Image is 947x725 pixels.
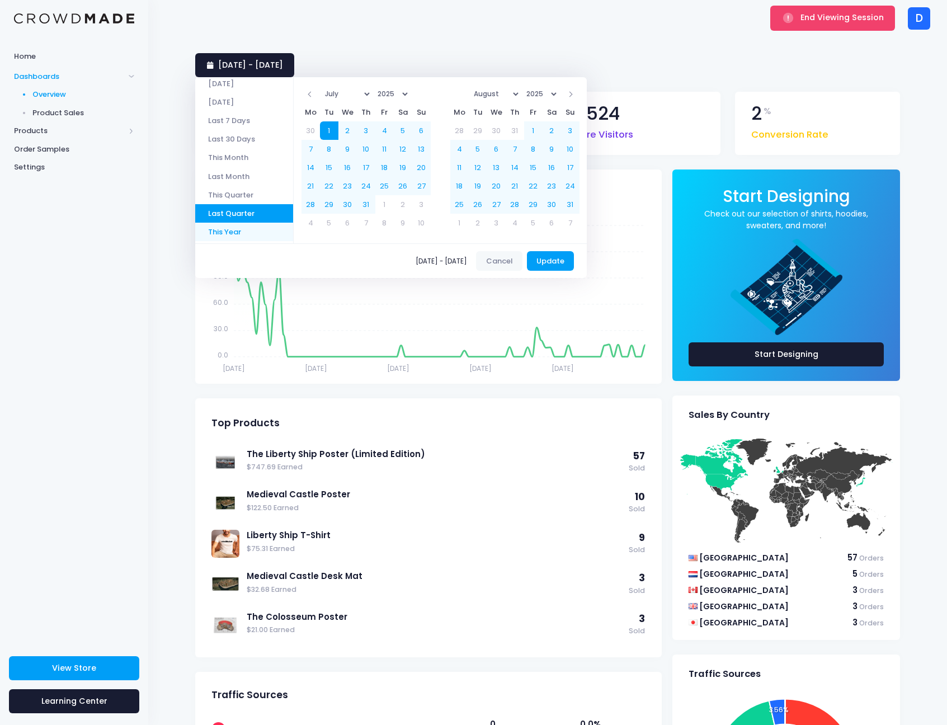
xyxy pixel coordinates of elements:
[375,158,394,177] td: 18
[561,103,579,121] th: Su
[375,195,394,214] td: 1
[506,177,524,195] td: 21
[375,177,394,195] td: 25
[487,140,506,158] td: 6
[338,121,357,140] td: 2
[543,195,561,214] td: 30
[450,195,469,214] td: 25
[32,89,135,100] span: Overview
[699,552,789,563] span: [GEOGRAPHIC_DATA]
[223,363,245,373] tspan: [DATE]
[412,177,431,195] td: 27
[375,103,394,121] th: Fr
[195,223,293,241] li: This Year
[751,123,828,142] span: Conversion Rate
[14,125,125,136] span: Products
[247,488,623,501] a: Medieval Castle Poster
[450,158,469,177] td: 11
[524,177,543,195] td: 22
[699,568,789,580] span: [GEOGRAPHIC_DATA]
[751,105,762,123] span: 2
[469,177,487,195] td: 19
[699,601,789,612] span: [GEOGRAPHIC_DATA]
[320,103,338,121] th: Tu
[394,195,412,214] td: 2
[524,103,543,121] th: Fr
[338,140,357,158] td: 9
[412,195,431,214] td: 3
[375,140,394,158] td: 11
[543,121,561,140] td: 2
[689,208,884,232] a: Check out our selection of shirts, hoodies, sweaters, and more!
[450,103,469,121] th: Mo
[412,158,431,177] td: 20
[247,570,623,582] a: Medieval Castle Desk Mat
[506,140,524,158] td: 7
[211,689,288,701] span: Traffic Sources
[800,12,884,23] span: End Viewing Session
[357,103,375,121] th: Th
[506,158,524,177] td: 14
[629,463,645,474] span: Sold
[852,600,858,612] span: 3
[195,148,293,167] li: This Month
[195,167,293,185] li: Last Month
[469,214,487,232] td: 2
[52,662,96,674] span: View Store
[487,214,506,232] td: 3
[412,140,431,158] td: 13
[9,689,139,713] a: Learning Center
[14,13,134,24] img: Logo
[14,51,134,62] span: Home
[301,158,320,177] td: 14
[469,103,487,121] th: Tu
[320,158,338,177] td: 15
[375,214,394,232] td: 8
[639,571,645,585] span: 3
[218,59,283,70] span: [DATE] - [DATE]
[859,618,884,628] span: Orders
[320,177,338,195] td: 22
[394,121,412,140] td: 5
[699,617,789,628] span: [GEOGRAPHIC_DATA]
[357,177,375,195] td: 24
[635,490,645,503] span: 10
[561,140,579,158] td: 10
[633,449,645,463] span: 57
[412,103,431,121] th: Su
[629,586,645,596] span: Sold
[847,552,858,563] span: 57
[247,462,623,473] span: $747.69 Earned
[9,656,139,680] a: View Store
[852,616,858,628] span: 3
[195,74,293,93] li: [DATE]
[213,298,228,307] tspan: 60.0
[416,258,472,265] span: [DATE] - [DATE]
[195,204,293,223] li: Last Quarter
[487,195,506,214] td: 27
[357,214,375,232] td: 7
[764,105,771,118] span: %
[450,177,469,195] td: 18
[571,123,633,142] span: Store Visitors
[394,158,412,177] td: 19
[476,251,522,271] button: Cancel
[412,121,431,140] td: 6
[338,158,357,177] td: 16
[195,186,293,204] li: This Quarter
[852,568,858,580] span: 5
[301,214,320,232] td: 4
[859,569,884,579] span: Orders
[689,409,770,421] span: Sales By Country
[14,144,134,155] span: Order Samples
[723,185,850,208] span: Start Designing
[320,195,338,214] td: 29
[247,529,623,542] a: Liberty Ship T-Shirt
[487,103,506,121] th: We
[375,121,394,140] td: 4
[770,6,895,30] button: End Viewing Session
[213,271,228,281] tspan: 90.0
[859,586,884,595] span: Orders
[852,584,858,596] span: 3
[689,342,884,366] a: Start Designing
